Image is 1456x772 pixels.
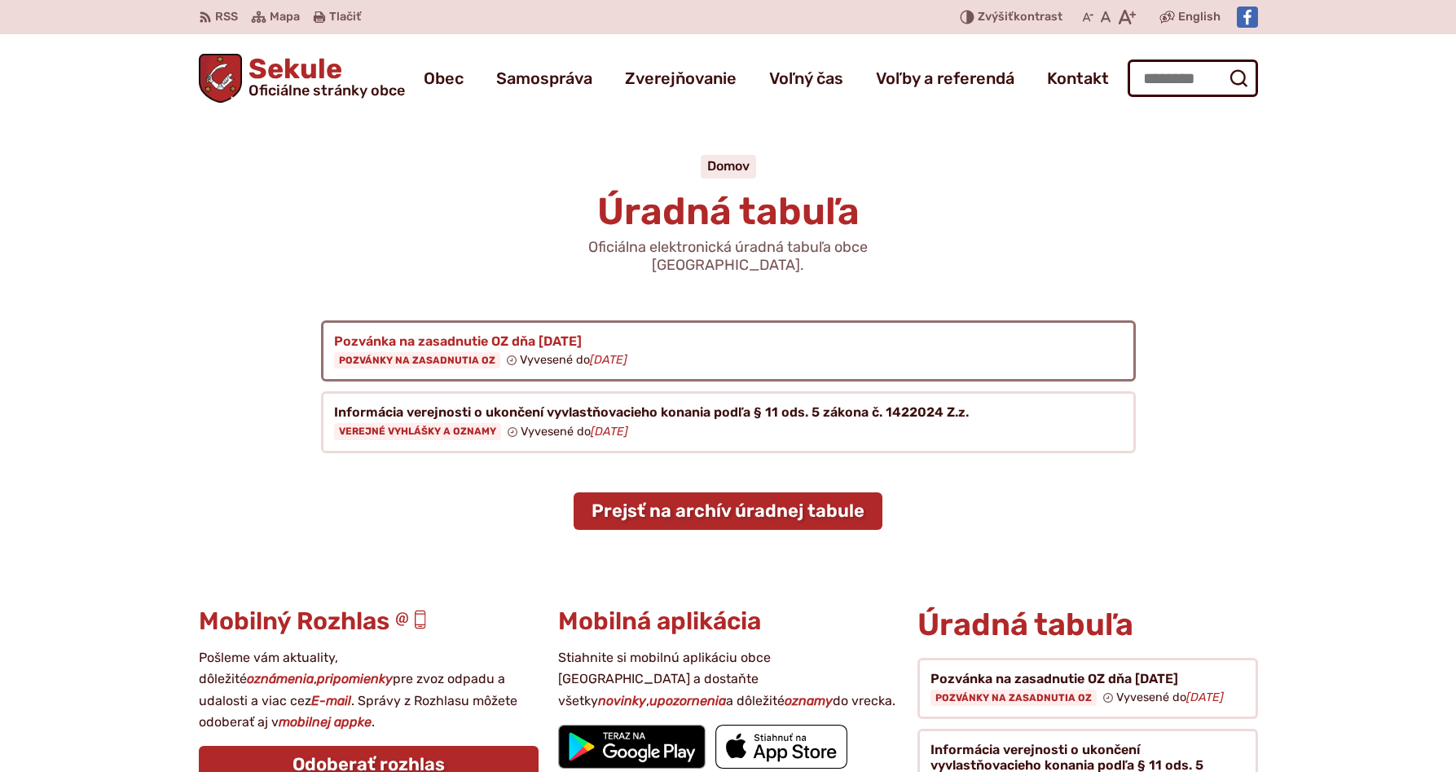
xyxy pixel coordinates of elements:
strong: pripomienky [317,671,393,686]
img: Prejsť na mobilnú aplikáciu Sekule v službe Google Play [558,725,706,769]
p: Oficiálna elektronická úradná tabuľa obce [GEOGRAPHIC_DATA]. [533,239,924,274]
a: Obec [424,55,464,101]
a: Prejsť na archív úradnej tabule [574,492,882,530]
a: Pozvánka na zasadnutie OZ dňa [DATE] Pozvánky na zasadnutia OZ Vyvesené do[DATE] [917,658,1257,720]
a: Kontakt [1047,55,1109,101]
a: English [1175,7,1224,27]
a: Informácia verejnosti o ukončení vyvlastňovacieho konania podľa § 11 ods. 5 zákona č. 1422024 Z.z... [321,391,1136,453]
strong: upozornenia [649,693,726,708]
a: Voľný čas [769,55,843,101]
a: Voľby a referendá [876,55,1014,101]
span: Zvýšiť [978,10,1014,24]
span: Oficiálne stránky obce [249,83,405,98]
img: Prejsť na domovskú stránku [199,54,243,103]
a: Zverejňovanie [625,55,737,101]
span: English [1178,7,1221,27]
span: RSS [215,7,238,27]
strong: novinky [598,693,646,708]
span: kontrast [978,11,1062,24]
p: Pošleme vám aktuality, dôležité , pre zvoz odpadu a udalosti a viac cez . Správy z Rozhlasu môžet... [199,647,539,734]
a: Domov [707,158,750,174]
h3: Mobilný Rozhlas [199,608,539,635]
a: Pozvánka na zasadnutie OZ dňa [DATE] Pozvánky na zasadnutia OZ Vyvesené do[DATE] [321,320,1136,382]
span: Sekule [242,55,405,98]
span: Mapa [270,7,300,27]
span: Úradná tabuľa [597,189,860,234]
strong: mobilnej appke [279,714,372,730]
strong: oznámenia [247,671,314,686]
img: Prejsť na mobilnú aplikáciu Sekule v App Store [715,725,847,769]
h2: Úradná tabuľa [917,608,1257,642]
p: Stiahnite si mobilnú aplikáciu obce [GEOGRAPHIC_DATA] a dostaňte všetky , a dôležité do vrecka. [558,647,898,712]
h3: Mobilná aplikácia [558,608,898,635]
a: Logo Sekule, prejsť na domovskú stránku. [199,54,406,103]
img: Prejsť na Facebook stránku [1237,7,1258,28]
span: Tlačiť [329,11,361,24]
strong: oznamy [785,693,833,708]
a: Samospráva [496,55,592,101]
strong: E-mail [311,693,351,708]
